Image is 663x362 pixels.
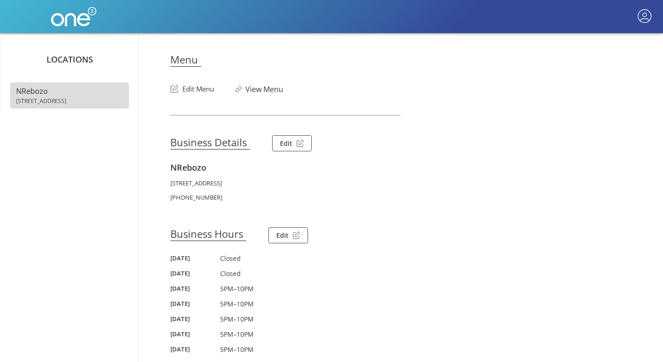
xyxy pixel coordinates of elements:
[10,82,129,109] a: NRebozo [STREET_ADDRESS]
[220,315,254,323] span: 5PM–10PM
[47,54,93,65] span: Locations
[170,80,214,94] button: Edit Menu
[170,179,631,187] p: [STREET_ADDRESS]
[170,52,201,67] h3: Menu
[170,269,220,277] h5: [DATE]
[220,254,241,263] span: Closed
[268,227,308,243] button: Edit
[170,227,246,241] h3: Business Hours
[16,86,48,96] span: NRebozo
[220,345,254,354] span: 5PM–10PM
[170,299,220,308] h5: [DATE]
[220,299,254,308] span: 5PM–10PM
[245,84,283,94] a: View Menu
[170,284,220,293] h5: [DATE]
[170,330,220,338] h5: [DATE]
[170,254,220,262] h5: [DATE]
[220,330,254,339] span: 5PM–10PM
[16,97,123,105] span: [STREET_ADDRESS]
[170,162,631,173] h4: NRebozo
[170,85,182,93] img: Edit
[170,345,220,353] h5: [DATE]
[220,269,241,278] span: Closed
[170,193,631,201] p: [PHONE_NUMBER]
[220,284,254,293] span: 5PM–10PM
[170,315,220,323] h5: [DATE]
[297,139,304,147] img: Edit
[170,135,250,149] h3: Business Details
[272,135,312,151] button: Edit
[293,231,301,239] img: Edit
[235,86,245,92] img: Link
